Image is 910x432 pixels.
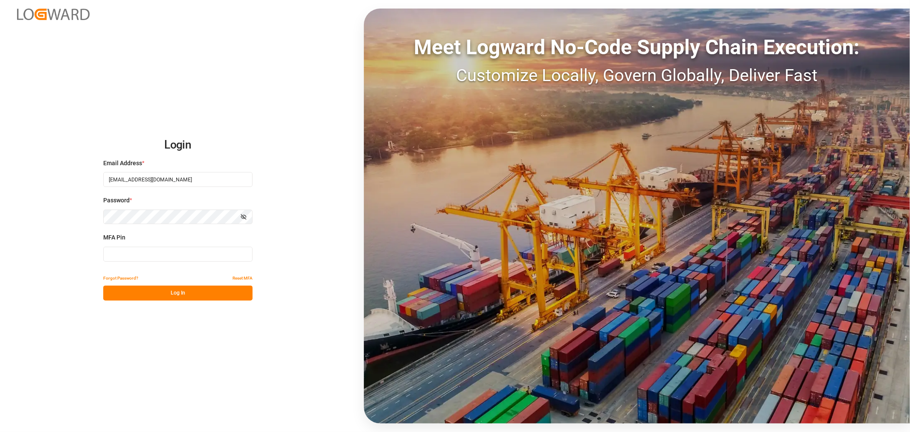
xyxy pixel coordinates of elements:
button: Reset MFA [233,271,253,286]
img: Logward_new_orange.png [17,9,90,20]
span: Password [103,196,130,205]
div: Customize Locally, Govern Globally, Deliver Fast [364,63,910,88]
button: Forgot Password? [103,271,138,286]
input: Enter your email [103,172,253,187]
button: Log In [103,286,253,301]
div: Meet Logward No-Code Supply Chain Execution: [364,32,910,63]
h2: Login [103,131,253,159]
span: MFA Pin [103,233,125,242]
span: Email Address [103,159,142,168]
